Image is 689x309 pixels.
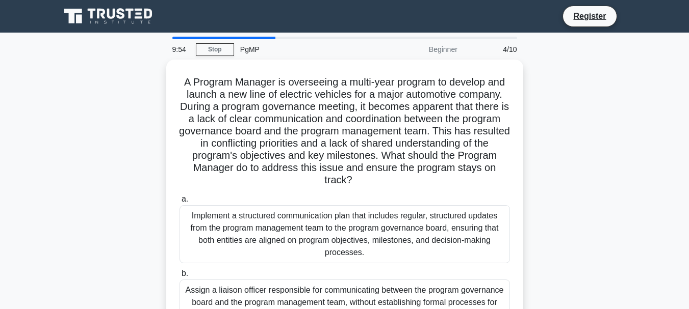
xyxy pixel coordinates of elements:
div: Beginner [374,39,464,60]
div: 9:54 [166,39,196,60]
div: Implement a structured communication plan that includes regular, structured updates from the prog... [180,205,510,263]
a: Register [567,10,612,22]
div: PgMP [234,39,374,60]
span: b. [182,269,188,277]
a: Stop [196,43,234,56]
h5: A Program Manager is overseeing a multi-year program to develop and launch a new line of electric... [178,76,511,187]
div: 4/10 [464,39,523,60]
span: a. [182,194,188,203]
